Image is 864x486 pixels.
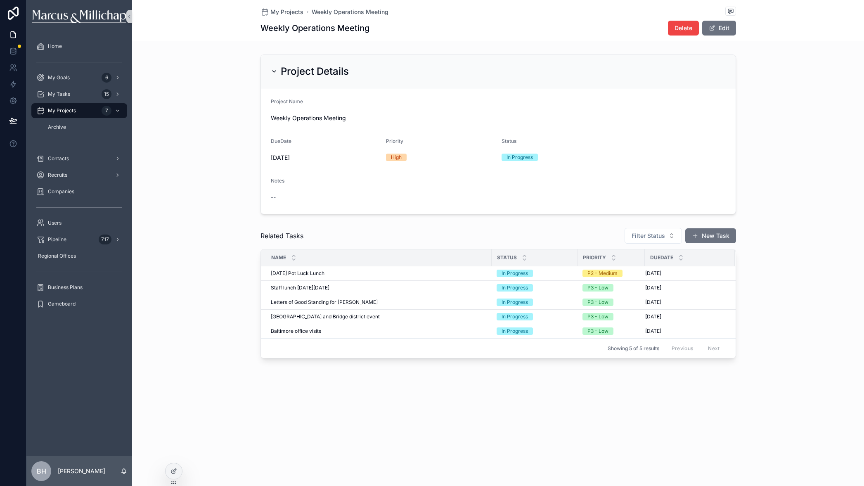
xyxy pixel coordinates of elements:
[48,236,66,243] span: Pipeline
[271,138,291,144] span: DueDate
[271,98,303,104] span: Project Name
[270,8,303,16] span: My Projects
[31,232,127,247] a: Pipeline717
[31,39,127,54] a: Home
[497,313,573,320] a: In Progress
[102,106,111,116] div: 7
[48,43,62,50] span: Home
[271,313,487,320] a: [GEOGRAPHIC_DATA] and Bridge district event
[391,154,402,161] div: High
[582,313,640,320] a: P3 - Low
[502,138,516,144] span: Status
[645,270,725,277] a: [DATE]
[260,231,303,241] span: Related Tasks
[497,270,573,277] a: In Progress
[502,270,528,277] div: In Progress
[650,254,673,261] span: DueDate
[31,103,127,118] a: My Projects7
[497,254,517,261] span: Status
[497,299,573,306] a: In Progress
[645,270,661,277] span: [DATE]
[271,328,487,334] a: Baltimore office visits
[31,168,127,183] a: Recruits
[48,188,74,195] span: Companies
[102,73,111,83] div: 6
[281,65,349,78] h2: Project Details
[31,280,127,295] a: Business Plans
[645,299,661,306] span: [DATE]
[583,254,606,261] span: Priority
[668,21,699,36] button: Delete
[271,254,286,261] span: Name
[271,270,487,277] a: [DATE] Pot Luck Lunch
[502,299,528,306] div: In Progress
[587,327,608,335] div: P3 - Low
[99,235,111,244] div: 717
[625,228,682,244] button: Select Button
[645,313,661,320] span: [DATE]
[271,178,284,184] span: Notes
[271,193,276,202] span: --
[271,284,487,291] a: Staff lunch [DATE][DATE]
[582,299,640,306] a: P3 - Low
[608,345,659,352] span: Showing 5 of 5 results
[48,155,69,162] span: Contacts
[507,154,533,161] div: In Progress
[645,313,725,320] a: [DATE]
[587,284,608,292] div: P3 - Low
[48,220,62,226] span: Users
[645,328,661,334] span: [DATE]
[31,151,127,166] a: Contacts
[271,328,321,334] span: Baltimore office visits
[48,301,76,307] span: Gameboard
[582,270,640,277] a: P2 - Medium
[587,299,608,306] div: P3 - Low
[587,313,608,320] div: P3 - Low
[102,89,111,99] div: 15
[48,107,76,114] span: My Projects
[271,270,324,277] span: [DATE] Pot Luck Lunch
[271,299,378,306] span: Letters of Good Standing for [PERSON_NAME]
[502,327,528,335] div: In Progress
[32,10,126,23] img: App logo
[271,114,346,121] span: Weekly Operations Meeting
[685,228,736,243] button: New Task
[497,327,573,335] a: In Progress
[271,313,380,320] span: [GEOGRAPHIC_DATA] and Bridge district event
[48,91,70,97] span: My Tasks
[587,270,618,277] div: P2 - Medium
[702,21,736,36] button: Edit
[312,8,388,16] a: Weekly Operations Meeting
[675,24,692,32] span: Delete
[48,172,67,178] span: Recruits
[41,120,127,135] a: Archive
[38,253,76,259] span: Regional Offices
[26,33,132,322] div: scrollable content
[260,8,303,16] a: My Projects
[31,296,127,311] a: Gameboard
[31,87,127,102] a: My Tasks15
[645,328,725,334] a: [DATE]
[497,284,573,292] a: In Progress
[386,138,403,144] span: Priority
[645,284,725,291] a: [DATE]
[48,124,66,130] span: Archive
[502,284,528,292] div: In Progress
[58,467,105,475] p: [PERSON_NAME]
[37,466,46,476] span: BH
[645,284,661,291] span: [DATE]
[502,313,528,320] div: In Progress
[271,299,487,306] a: Letters of Good Standing for [PERSON_NAME]
[632,232,665,240] span: Filter Status
[582,284,640,292] a: P3 - Low
[31,249,127,263] a: Regional Offices
[271,154,380,162] span: [DATE]
[271,284,329,291] span: Staff lunch [DATE][DATE]
[31,184,127,199] a: Companies
[31,216,127,230] a: Users
[48,284,83,291] span: Business Plans
[645,299,725,306] a: [DATE]
[582,327,640,335] a: P3 - Low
